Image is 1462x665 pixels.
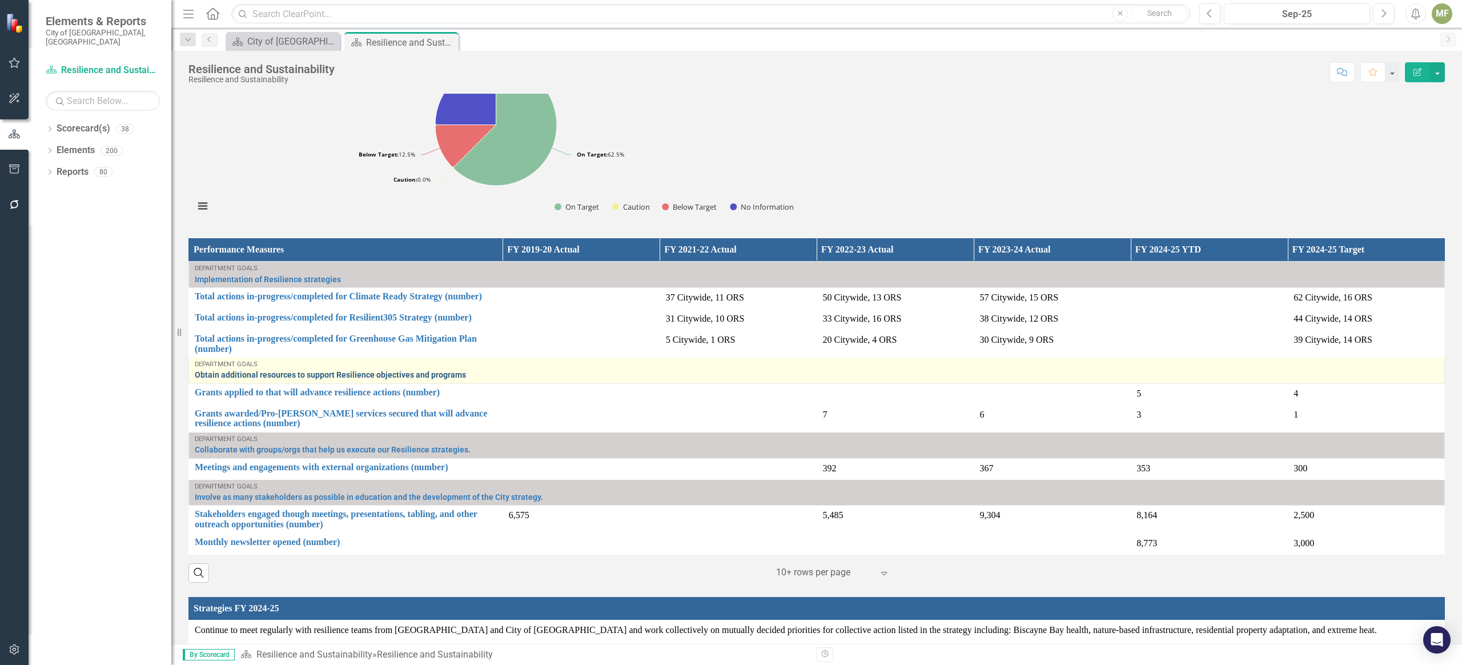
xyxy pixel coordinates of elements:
[817,383,974,404] td: Double-Click to Edit
[660,506,817,533] td: Double-Click to Edit
[817,309,974,330] td: Double-Click to Edit
[1288,458,1445,479] td: Double-Click to Edit
[377,649,493,660] div: Resilience and Sustainability
[195,462,497,472] a: Meetings and engagements with external organizations (number)
[195,265,1439,272] div: Department Goals
[817,533,974,554] td: Double-Click to Edit
[1136,463,1150,473] span: 353
[57,122,110,135] a: Scorecard(s)
[189,330,503,357] td: Double-Click to Edit Right Click for Context Menu
[823,410,828,419] span: 7
[823,463,837,473] span: 392
[256,649,372,660] a: Resilience and Sustainability
[1294,388,1298,398] span: 4
[1131,6,1188,22] button: Search
[660,458,817,479] td: Double-Click to Edit
[189,383,503,404] td: Double-Click to Edit Right Click for Context Menu
[660,330,817,357] td: Double-Click to Edit
[101,146,123,155] div: 200
[195,624,1444,637] p: Continue to meet regularly with resilience teams from [GEOGRAPHIC_DATA] and City of [GEOGRAPHIC_D...
[1294,410,1298,419] span: 1
[195,493,1439,502] a: Involve as many stakeholders as possible in education and the development of the City strategy.
[6,13,26,33] img: ClearPoint Strategy
[189,620,1450,641] td: Double-Click to Edit
[188,75,335,84] div: Resilience and Sustainability
[195,371,1439,379] a: Obtain additional resources to support Resilience objectives and programs
[453,64,557,186] path: On Target, 5.
[730,202,793,212] button: Show No Information
[46,14,160,28] span: Elements & Reports
[817,506,974,533] td: Double-Click to Edit
[195,387,497,398] a: Grants applied to that will advance resilience actions (number)
[189,641,1450,662] td: Double-Click to Edit
[1136,388,1141,398] span: 5
[1294,463,1307,473] span: 300
[660,383,817,404] td: Double-Click to Edit
[1288,533,1445,554] td: Double-Click to Edit
[979,463,993,473] span: 367
[57,166,89,179] a: Reports
[195,361,1439,368] div: Department Goals
[189,432,1445,459] td: Double-Click to Edit Right Click for Context Menu
[660,309,817,330] td: Double-Click to Edit
[1423,626,1451,654] div: Open Intercom Messenger
[666,335,736,344] span: 5 Citywide, 1 ORS
[189,458,503,479] td: Double-Click to Edit Right Click for Context Menu
[979,293,1058,302] span: 57 Citywide, 15 ORS
[195,275,1439,284] a: Implementation of Resilience strategies
[666,314,745,323] span: 31 Citywide, 10 ORS
[195,537,497,547] a: Monthly newsletter opened (number)
[116,124,134,134] div: 38
[393,175,417,183] tspan: Caution:
[817,404,974,432] td: Double-Click to Edit
[666,293,744,302] span: 37 Citywide, 11 ORS
[979,335,1054,344] span: 30 Citywide, 9 ORS
[1136,510,1157,520] span: 8,164
[979,410,984,419] span: 6
[231,4,1191,24] input: Search ClearPoint...
[189,309,503,330] td: Double-Click to Edit Right Click for Context Menu
[189,404,503,432] td: Double-Click to Edit Right Click for Context Menu
[817,330,974,357] td: Double-Click to Edit
[823,335,897,344] span: 20 Citywide, 4 ORS
[46,28,160,47] small: City of [GEOGRAPHIC_DATA], [GEOGRAPHIC_DATA]
[366,35,456,50] div: Resilience and Sustainability
[189,262,1445,288] td: Double-Click to Edit Right Click for Context Menu
[1294,538,1314,548] span: 3,000
[94,167,113,177] div: 80
[1288,383,1445,404] td: Double-Click to Edit
[555,202,600,212] button: Show On Target
[1294,510,1314,520] span: 2,500
[189,358,1445,384] td: Double-Click to Edit Right Click for Context Menu
[577,150,608,158] tspan: On Target:
[1294,314,1372,323] span: 44 Citywide, 14 ORS
[1432,3,1452,24] button: MF
[247,34,337,49] div: City of [GEOGRAPHIC_DATA]
[1294,335,1372,344] span: 39 Citywide, 14 ORS
[183,649,235,660] span: By Scorecard
[817,458,974,479] td: Double-Click to Edit
[46,64,160,77] a: Resilience and Sustainability
[1294,293,1372,302] span: 62 Citywide, 16 ORS
[1147,9,1172,18] span: Search
[1224,3,1370,24] button: Sep-25
[1288,506,1445,533] td: Double-Click to Edit
[662,202,717,212] button: Show Below Target
[189,479,1445,506] td: Double-Click to Edit Right Click for Context Menu
[1288,404,1445,432] td: Double-Click to Edit
[817,287,974,309] td: Double-Click to Edit
[195,408,497,428] a: Grants awarded/Pro-[PERSON_NAME] services secured that will advance resilience actions (number)
[1288,309,1445,330] td: Double-Click to Edit
[1228,7,1366,21] div: Sep-25
[1136,410,1141,419] span: 3
[188,63,335,75] div: Resilience and Sustainability
[195,509,497,529] a: Stakeholders engaged though meetings, presentations, tabling, and other outreach opportunities (n...
[660,287,817,309] td: Double-Click to Edit
[1288,330,1445,357] td: Double-Click to Edit
[1288,287,1445,309] td: Double-Click to Edit
[612,202,650,212] button: Show Caution
[509,510,529,520] span: 6,575
[57,144,95,157] a: Elements
[189,533,503,554] td: Double-Click to Edit Right Click for Context Menu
